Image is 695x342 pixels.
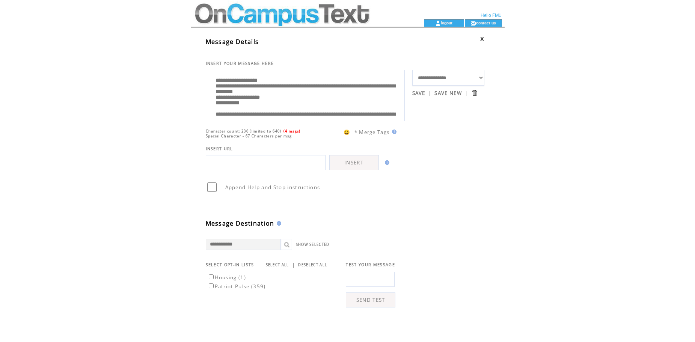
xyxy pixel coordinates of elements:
span: | [428,90,431,96]
input: Housing (1) [209,274,214,279]
input: Submit [471,89,478,96]
span: 😀 [344,129,350,136]
span: SELECT OPT-IN LISTS [206,262,254,267]
a: INSERT [329,155,379,170]
span: (4 msgs) [283,129,301,134]
label: Housing (1) [207,274,246,281]
span: Message Destination [206,219,274,227]
img: help.gif [390,130,396,134]
span: Hello FMU [481,13,502,18]
span: | [465,90,468,96]
img: account_icon.gif [435,20,441,26]
img: help.gif [274,221,281,226]
span: Message Details [206,38,259,46]
a: contact us [476,20,496,25]
a: SAVE [412,90,425,96]
a: SEND TEST [346,292,395,307]
span: | [292,261,295,268]
span: INSERT YOUR MESSAGE HERE [206,61,274,66]
a: DESELECT ALL [298,262,327,267]
span: Special Character - 67 Characters per msg [206,134,292,139]
span: Character count: 236 (limited to 640) [206,129,282,134]
span: TEST YOUR MESSAGE [346,262,395,267]
a: SELECT ALL [266,262,289,267]
span: Append Help and Stop instructions [225,184,320,191]
span: INSERT URL [206,146,233,151]
input: Patriot Pulse (359) [209,283,214,288]
label: Patriot Pulse (359) [207,283,266,290]
a: SHOW SELECTED [296,242,330,247]
a: logout [441,20,452,25]
img: help.gif [383,160,389,165]
a: SAVE NEW [434,90,462,96]
img: contact_us_icon.gif [470,20,476,26]
span: * Merge Tags [354,129,390,136]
